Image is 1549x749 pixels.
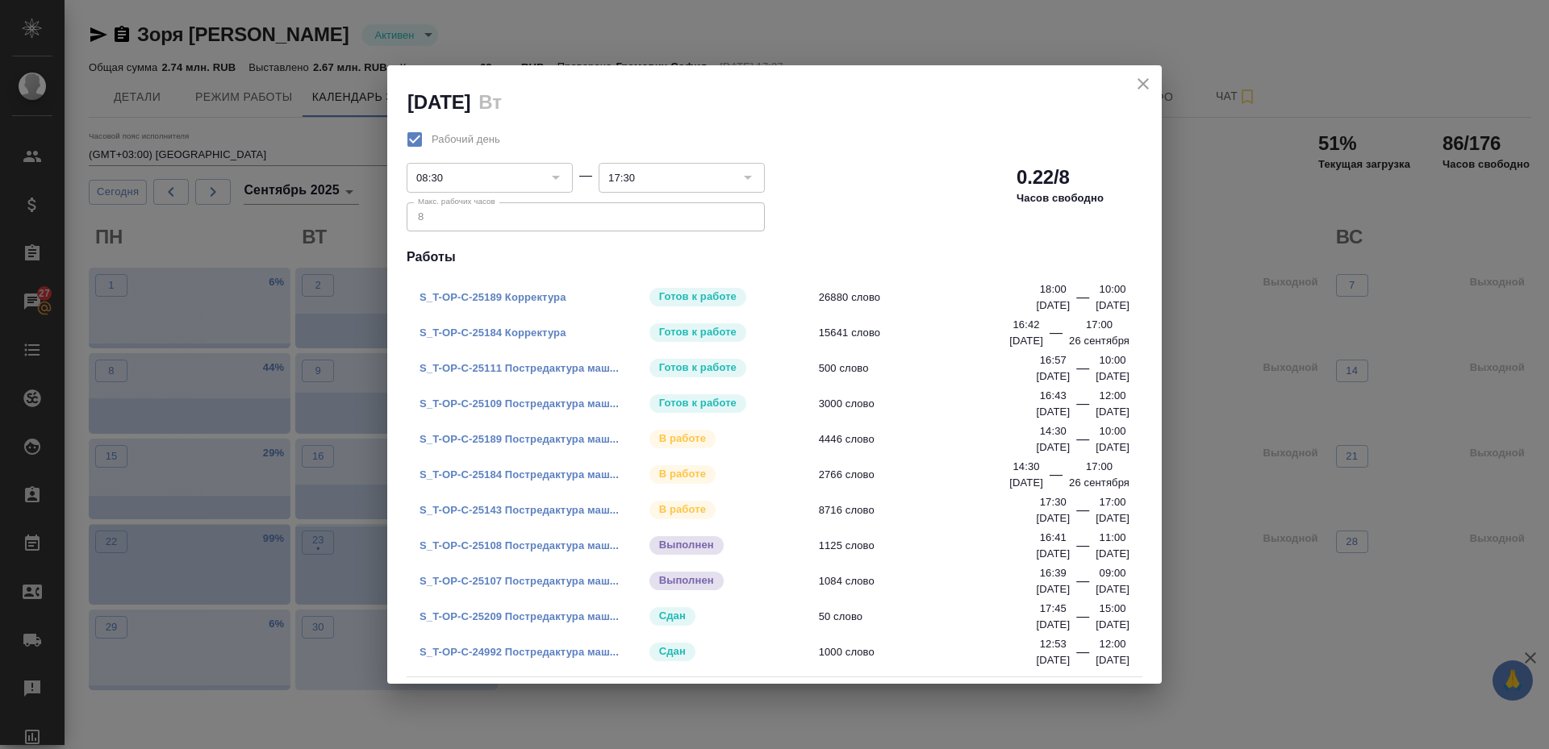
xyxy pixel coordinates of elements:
[819,289,1047,306] span: 26880 слово
[1040,281,1067,298] p: 18:00
[420,362,619,374] a: S_T-OP-C-25111 Постредактура маш...
[1036,652,1070,668] p: [DATE]
[659,643,686,660] p: Сдан
[819,431,1047,447] span: 4446 слово
[420,468,619,481] a: S_T-OP-C-25184 Постредактура маш...
[819,538,1047,554] span: 1125 слово
[432,131,500,148] span: Рабочий день
[1096,581,1129,597] p: [DATE]
[819,502,1047,518] span: 8716 слово
[659,501,706,518] p: В работе
[659,431,706,447] p: В работе
[1036,404,1070,420] p: [DATE]
[819,396,1047,412] span: 3000 слово
[1036,368,1070,385] p: [DATE]
[659,608,686,624] p: Сдан
[1086,459,1113,475] p: 17:00
[1036,510,1070,526] p: [DATE]
[407,248,1142,267] h4: Работы
[1100,530,1126,546] p: 11:00
[1076,394,1089,420] div: —
[1036,617,1070,633] p: [DATE]
[1100,494,1126,510] p: 17:00
[420,575,619,587] a: S_T-OP-C-25107 Постредактура маш...
[1096,298,1129,314] p: [DATE]
[1069,333,1129,349] p: 26 сентября
[1096,546,1129,562] p: [DATE]
[420,291,566,303] a: S_T-OP-C-25189 Корректура
[1036,298,1070,314] p: [DATE]
[1013,317,1040,333] p: 16:42
[1100,388,1126,404] p: 12:00
[1076,501,1089,526] div: —
[1076,572,1089,597] div: —
[1100,601,1126,617] p: 15:00
[1100,281,1126,298] p: 10:00
[1096,404,1129,420] p: [DATE]
[1013,459,1040,475] p: 14:30
[659,572,714,589] p: Выполнен
[1096,368,1129,385] p: [DATE]
[420,327,566,339] a: S_T-OP-C-25184 Корректура
[1096,510,1129,526] p: [DATE]
[819,573,1047,589] span: 1084 слово
[1100,636,1126,652] p: 12:00
[478,91,501,113] h2: Вт
[1076,288,1089,314] div: —
[1009,333,1043,349] p: [DATE]
[1069,475,1129,491] p: 26 сентября
[819,360,1047,377] span: 500 слово
[1096,439,1129,456] p: [DATE]
[659,324,737,340] p: Готов к работе
[407,91,470,113] h2: [DATE]
[659,289,737,305] p: Готов к работе
[659,537,714,553] p: Выполнен
[1040,494,1067,510] p: 17:30
[420,504,619,516] a: S_T-OP-C-25143 Постредактура маш...
[1017,164,1070,190] h2: 0.22/8
[1100,565,1126,581] p: 09:00
[1086,317,1113,333] p: 17:00
[420,397,619,410] a: S_T-OP-C-25109 Постредактура маш...
[1017,190,1104,206] p: Часов свободно
[1036,581,1070,597] p: [DATE]
[659,395,737,411] p: Готов к работе
[819,609,1047,625] span: 50 слово
[1076,359,1089,385] div: —
[1076,536,1089,562] div: —
[1096,652,1129,668] p: [DATE]
[420,646,619,658] a: S_T-OP-C-24992 Постредактура маш...
[819,467,1047,483] span: 2766 слово
[1096,617,1129,633] p: [DATE]
[1036,546,1070,562] p: [DATE]
[659,360,737,376] p: Готов к работе
[1076,643,1089,668] div: —
[1050,323,1063,349] div: —
[1040,388,1067,404] p: 16:43
[1040,530,1067,546] p: 16:41
[819,644,1047,660] span: 1000 слово
[1036,439,1070,456] p: [DATE]
[1040,565,1067,581] p: 16:39
[1100,352,1126,368] p: 10:00
[819,325,1047,341] span: 15641 слово
[579,166,592,185] div: —
[420,610,619,622] a: S_T-OP-C-25209 Постредактура маш...
[1100,423,1126,439] p: 10:00
[1040,423,1067,439] p: 14:30
[420,433,619,445] a: S_T-OP-C-25189 Постредактура маш...
[420,539,619,551] a: S_T-OP-C-25108 Постредактура маш...
[1076,607,1089,633] div: —
[1040,601,1067,617] p: 17:45
[1040,352,1067,368] p: 16:57
[1076,430,1089,456] div: —
[1131,72,1155,96] button: close
[659,466,706,482] p: В работе
[1040,636,1067,652] p: 12:53
[1050,465,1063,491] div: —
[1009,475,1043,491] p: [DATE]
